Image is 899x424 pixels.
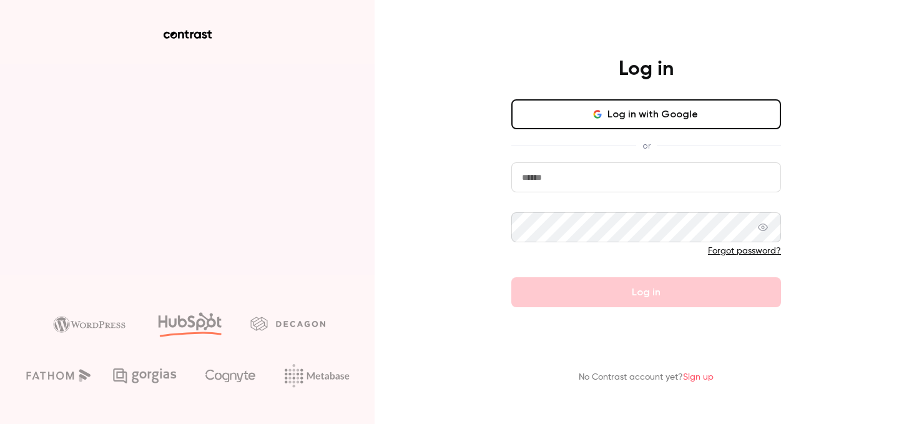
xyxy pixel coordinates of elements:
h4: Log in [619,57,674,82]
p: No Contrast account yet? [579,371,714,384]
a: Forgot password? [708,247,781,255]
button: Log in with Google [511,99,781,129]
a: Sign up [683,373,714,382]
span: or [636,139,657,152]
img: decagon [250,317,325,330]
